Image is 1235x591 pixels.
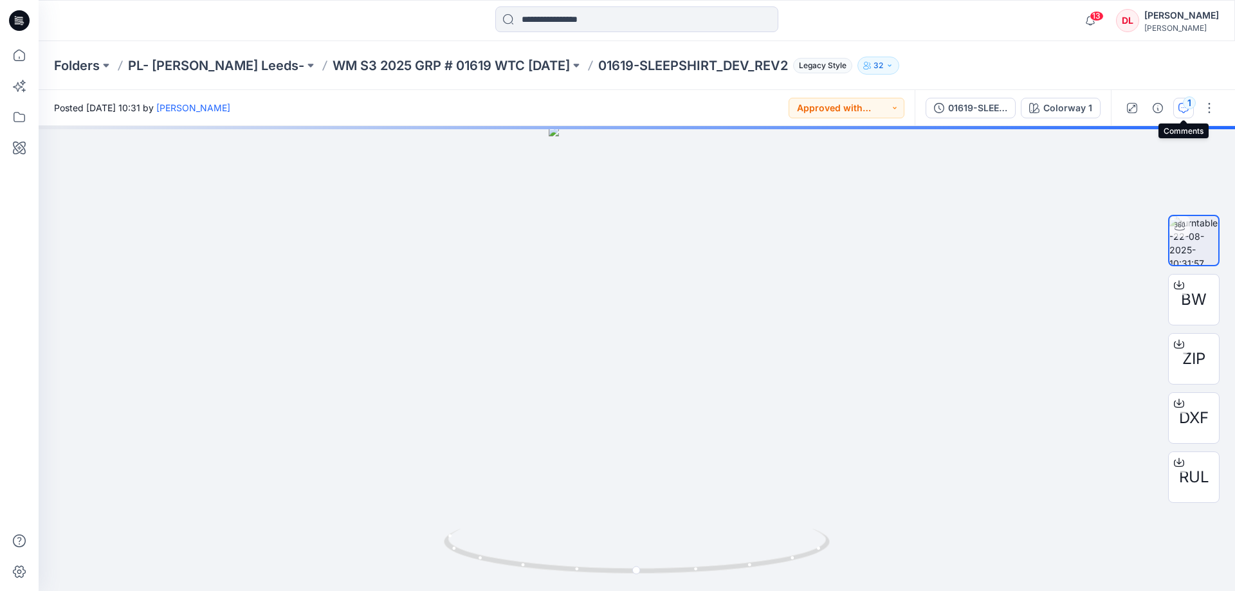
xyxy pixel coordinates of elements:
a: WM S3 2025 GRP # 01619 WTC [DATE] [333,57,570,75]
span: Posted [DATE] 10:31 by [54,101,230,114]
div: [PERSON_NAME] [1144,23,1219,33]
p: 32 [874,59,883,73]
button: 32 [857,57,899,75]
div: 1 [1183,96,1196,109]
button: 1 [1173,98,1194,118]
a: PL- [PERSON_NAME] Leeds- [128,57,304,75]
button: Legacy Style [788,57,852,75]
span: DXF [1179,406,1209,430]
span: ZIP [1182,347,1205,370]
button: Colorway 1 [1021,98,1101,118]
img: turntable-22-08-2025-10:31:57 [1169,216,1218,265]
span: 13 [1090,11,1104,21]
div: 01619-SLEEPSHIRT_DEV_REV2 [948,101,1007,115]
span: BW [1181,288,1207,311]
div: Colorway 1 [1043,101,1092,115]
span: RUL [1179,466,1209,489]
div: [PERSON_NAME] [1144,8,1219,23]
div: DL [1116,9,1139,32]
a: Folders [54,57,100,75]
button: Details [1148,98,1168,118]
p: 01619-SLEEPSHIRT_DEV_REV2 [598,57,788,75]
a: [PERSON_NAME] [156,102,230,113]
span: Legacy Style [793,58,852,73]
button: 01619-SLEEPSHIRT_DEV_REV2 [926,98,1016,118]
